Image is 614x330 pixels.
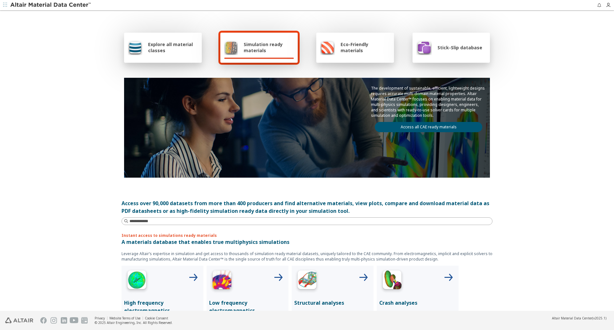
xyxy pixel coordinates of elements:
[379,299,456,307] p: Crash analyses
[209,268,235,294] img: Low Frequency Icon
[437,44,482,51] span: Stick-Slip database
[145,316,168,320] a: Cookie Consent
[109,316,140,320] a: Website Terms of Use
[371,85,486,118] p: The development of sustainable, efficient, lightweight designs requires accurate multi-domain mat...
[122,233,492,238] p: Instant access to simulations ready materials
[122,199,492,215] div: Access over 90,000 datasets from more than 400 producers and find alternative materials, view plo...
[552,316,606,320] div: (v2025.1)
[224,40,238,55] img: Simulation ready materials
[294,299,371,307] p: Structural analyses
[552,316,592,320] span: Altair Material Data Center
[416,40,432,55] img: Stick-Slip database
[375,122,482,132] a: Access all CAE ready materials
[341,41,390,53] span: Eco-Friendly materials
[122,238,492,246] p: A materials database that enables true multiphysics simulations
[294,268,320,294] img: Structural Analyses Icon
[10,2,92,8] img: Altair Material Data Center
[5,318,33,323] img: Altair Engineering
[209,299,286,314] p: Low frequency electromagnetics
[95,316,105,320] a: Privacy
[320,40,335,55] img: Eco-Friendly materials
[244,41,294,53] span: Simulation ready materials
[122,251,492,262] p: Leverage Altair’s expertise in simulation and get access to thousands of simulation ready materia...
[124,299,201,314] p: High frequency electromagnetics
[148,41,198,53] span: Explore all material classes
[128,40,142,55] img: Explore all material classes
[379,268,405,294] img: Crash Analyses Icon
[95,320,173,325] div: © 2025 Altair Engineering, Inc. All Rights Reserved.
[124,268,150,294] img: High Frequency Icon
